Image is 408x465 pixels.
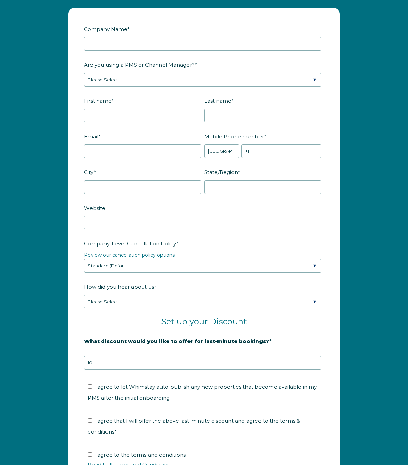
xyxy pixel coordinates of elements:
[84,24,127,35] span: Company Name
[84,59,195,70] span: Are you using a PMS or Channel Manager?
[161,317,247,327] span: Set up your Discount
[88,384,92,389] input: I agree to let Whimstay auto-publish any new properties that become available in my PMS after the...
[204,95,231,106] span: Last name
[84,281,157,292] span: How did you hear about us?
[88,417,300,435] span: I agree that I will offer the above last-minute discount and agree to the terms & conditions
[88,452,92,457] input: I agree to the terms and conditionsRead Full Terms and Conditions*
[84,131,98,142] span: Email
[84,338,269,344] strong: What discount would you like to offer for last-minute bookings?
[88,418,92,423] input: I agree that I will offer the above last-minute discount and agree to the terms & conditions*
[84,252,175,258] a: Review our cancellation policy options
[84,238,177,249] span: Company-Level Cancellation Policy
[84,203,105,213] span: Website
[88,384,317,401] span: I agree to let Whimstay auto-publish any new properties that become available in my PMS after the...
[204,167,238,177] span: State/Region
[84,349,191,355] strong: 20% is recommended, minimum of 10%
[204,131,264,142] span: Mobile Phone number
[84,167,94,177] span: City
[84,95,112,106] span: First name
